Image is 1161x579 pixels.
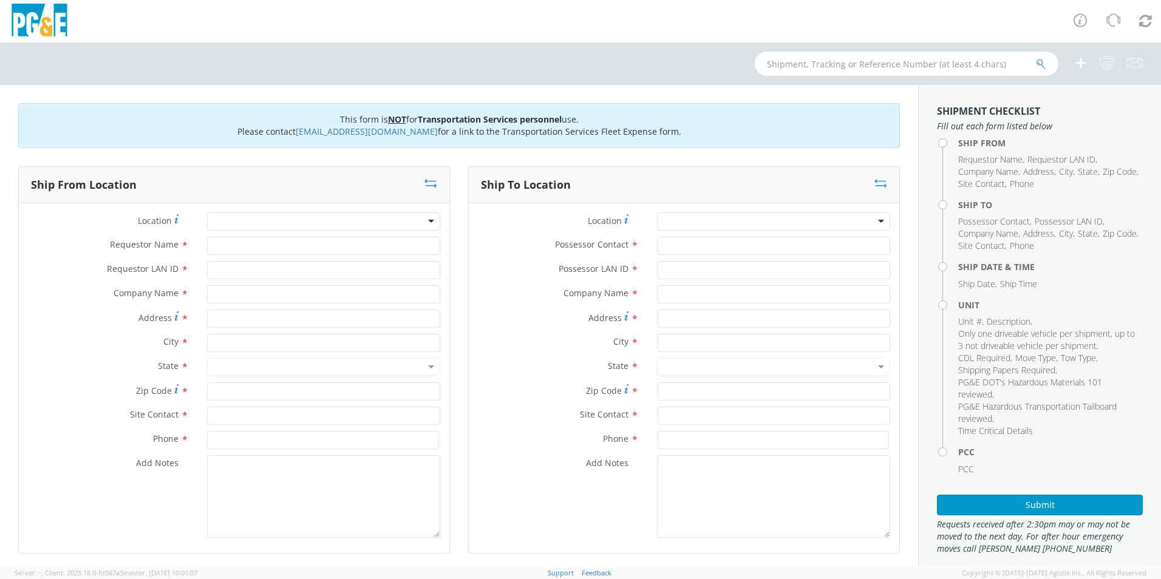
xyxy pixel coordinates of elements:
li: , [958,240,1007,252]
span: Description [987,316,1030,327]
strong: Shipment Checklist [937,104,1040,118]
span: Phone [1010,178,1034,189]
span: Zip Code [1103,166,1137,177]
span: Zip Code [136,385,172,396]
li: , [1023,228,1056,240]
span: PG&E DOT's Hazardous Materials 101 reviewed [958,376,1102,400]
span: City [1059,228,1073,239]
span: Possessor Contact [958,215,1030,227]
span: master, [DATE] 10:01:07 [123,568,197,577]
li: , [1078,166,1100,178]
u: NOT [388,113,406,125]
li: , [1023,166,1056,178]
li: , [1035,215,1105,228]
span: PG&E Hazardous Transportation Tailboard reviewed [958,401,1117,424]
input: Shipment, Tracking or Reference Number (at least 4 chars) [755,52,1058,76]
span: Zip Code [586,385,622,396]
span: , [41,568,43,577]
li: , [958,401,1140,425]
span: Phone [603,433,628,444]
span: Requests received after 2:30pm may or may not be moved to the next day. For after hour emergency ... [937,518,1143,555]
span: Ship Time [1000,278,1037,289]
span: City [1059,166,1073,177]
span: Time Critical Details [958,425,1033,436]
span: Phone [153,433,179,444]
div: This form is for use. Please contact for a link to the Transportation Services Fleet Expense form. [18,103,900,148]
h3: Ship From Location [31,179,137,191]
span: Zip Code [1103,228,1137,239]
span: Requestor LAN ID [107,263,179,274]
span: Company Name [563,287,628,299]
li: , [958,278,997,290]
span: Address [138,312,172,323]
span: City [163,336,179,347]
a: Feedback [582,568,611,577]
li: , [958,178,1007,190]
a: Support [548,568,574,577]
span: Add Notes [586,457,628,469]
h4: Unit [958,300,1143,310]
li: , [958,316,984,328]
li: , [958,352,1012,364]
span: Ship Date [958,278,995,289]
h4: Ship From [958,138,1143,147]
span: Possessor LAN ID [1035,215,1103,227]
span: Only one driveable vehicle per shipment, up to 3 not driveable vehicle per shipment [958,328,1135,351]
span: Address [1023,166,1054,177]
li: , [987,316,1032,328]
li: , [1103,166,1139,178]
span: CDL Required [958,352,1010,364]
li: , [1059,228,1075,240]
span: Site Contact [130,408,179,420]
li: , [1027,154,1097,166]
b: Transportation Services personnel [418,113,562,125]
span: Add Notes [136,457,179,469]
span: Fill out each form listed below [937,120,1143,132]
span: Company Name [958,228,1018,239]
span: State [1078,228,1098,239]
li: , [958,154,1024,166]
span: State [158,360,179,371]
span: Unit # [958,316,982,327]
span: City [613,336,628,347]
span: Tow Type [1061,352,1096,364]
h4: Ship Date & Time [958,262,1143,271]
span: Company Name [114,287,179,299]
li: , [958,215,1032,228]
li: , [1015,352,1058,364]
span: Copyright © [DATE]-[DATE] Agistix Inc., All Rights Reserved [962,568,1146,578]
h4: Ship To [958,200,1143,209]
li: , [1103,228,1139,240]
span: PCC [958,463,974,475]
li: , [958,364,1057,376]
span: Address [1023,228,1054,239]
img: pge-logo-06675f144f4cfa6a6814.png [9,4,70,39]
li: , [958,166,1020,178]
span: Client: 2025.18.0-fd567a5 [45,568,197,577]
li: , [958,228,1020,240]
span: Address [588,312,622,323]
h3: Ship To Location [481,179,571,191]
span: Requestor Name [110,239,179,250]
h4: PCC [958,447,1143,456]
a: [EMAIL_ADDRESS][DOMAIN_NAME] [296,126,438,137]
span: Possessor Contact [555,239,628,250]
li: , [958,376,1140,401]
span: Site Contact [958,178,1005,189]
span: State [608,360,628,371]
button: Submit [937,495,1143,515]
span: Requestor LAN ID [1027,154,1095,165]
span: Location [588,215,622,226]
span: Shipping Papers Required [958,364,1055,376]
span: State [1078,166,1098,177]
span: Phone [1010,240,1034,251]
span: Possessor LAN ID [559,263,628,274]
span: Requestor Name [958,154,1023,165]
span: Move Type [1015,352,1056,364]
span: Location [138,215,172,226]
li: , [1059,166,1075,178]
span: Company Name [958,166,1018,177]
li: , [1061,352,1098,364]
span: Server: - [15,568,43,577]
li: , [1078,228,1100,240]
